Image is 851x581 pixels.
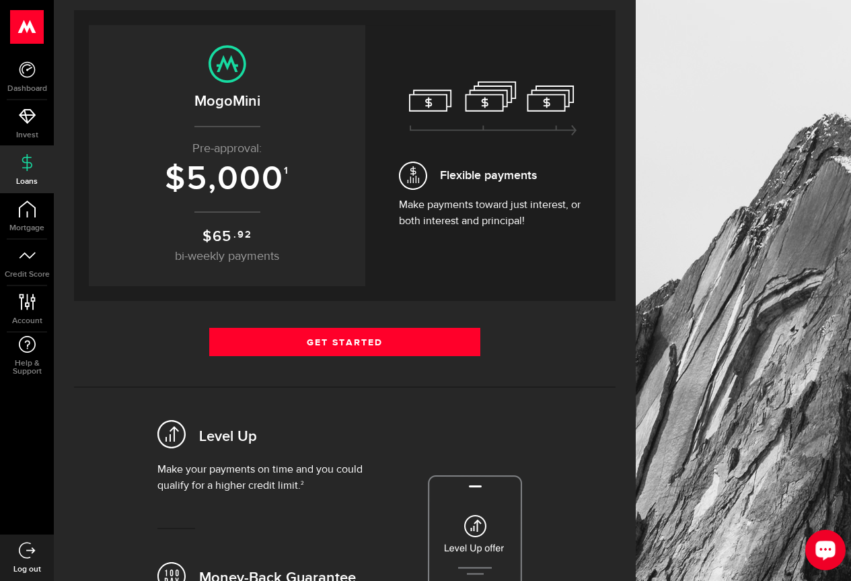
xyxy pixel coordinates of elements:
[199,427,257,448] h2: Level Up
[301,481,304,486] sup: 2
[157,462,369,494] p: Make your payments on time and you could qualify for a higher credit limit.
[440,166,537,184] span: Flexible payments
[186,159,284,199] span: 5,000
[284,165,289,177] sup: 1
[175,250,279,263] span: bi-weekly payments
[399,197,587,230] p: Make payments toward just interest, or both interest and principal!
[102,140,352,158] p: Pre-approval:
[165,159,186,199] span: $
[233,228,252,242] sup: .92
[102,90,352,112] h2: MogoMini
[202,228,213,246] span: $
[213,228,233,246] span: 65
[794,524,851,581] iframe: LiveChat chat widget
[209,328,480,356] a: Get Started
